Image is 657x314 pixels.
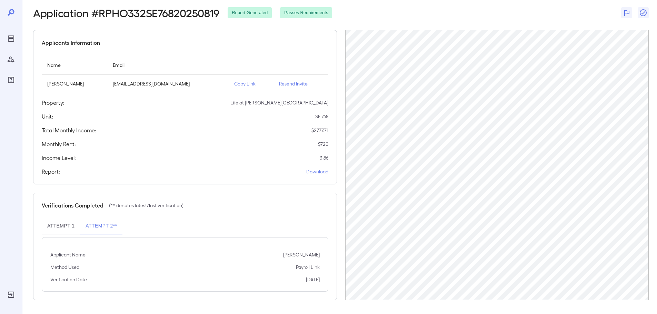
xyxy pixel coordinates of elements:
h2: Application # RPHO332SE76820250819 [33,7,219,19]
button: Close Report [638,7,649,18]
span: Passes Requirements [280,10,332,16]
h5: Verifications Completed [42,201,103,210]
button: Flag Report [621,7,632,18]
p: [PERSON_NAME] [283,251,320,258]
h5: Monthly Rent: [42,140,76,148]
p: $ 720 [318,141,328,148]
button: Attempt 1 [42,218,80,234]
h5: Applicants Information [42,39,100,47]
p: [PERSON_NAME] [47,80,102,87]
button: Attempt 2** [80,218,122,234]
p: 3.86 [320,154,328,161]
h5: Property: [42,99,64,107]
p: SE-768 [315,113,328,120]
h5: Report: [42,168,60,176]
a: Download [306,168,328,175]
p: [EMAIL_ADDRESS][DOMAIN_NAME] [113,80,223,87]
p: Applicant Name [50,251,86,258]
h5: Income Level: [42,154,76,162]
th: Email [107,55,229,75]
table: simple table [42,55,328,93]
h5: Unit: [42,112,53,121]
p: Life at [PERSON_NAME][GEOGRAPHIC_DATA] [230,99,328,106]
div: Reports [6,33,17,44]
span: Report Generated [228,10,272,16]
div: Manage Users [6,54,17,65]
th: Name [42,55,107,75]
p: (** denotes latest/last verification) [109,202,183,209]
p: Payroll Link [296,264,320,271]
p: Copy Link [234,80,268,87]
p: [DATE] [306,276,320,283]
div: Log Out [6,289,17,300]
p: Method Used [50,264,79,271]
p: Resend Invite [279,80,323,87]
h5: Total Monthly Income: [42,126,96,134]
div: FAQ [6,74,17,85]
p: $ 2777.71 [311,127,328,134]
p: Verification Date [50,276,87,283]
